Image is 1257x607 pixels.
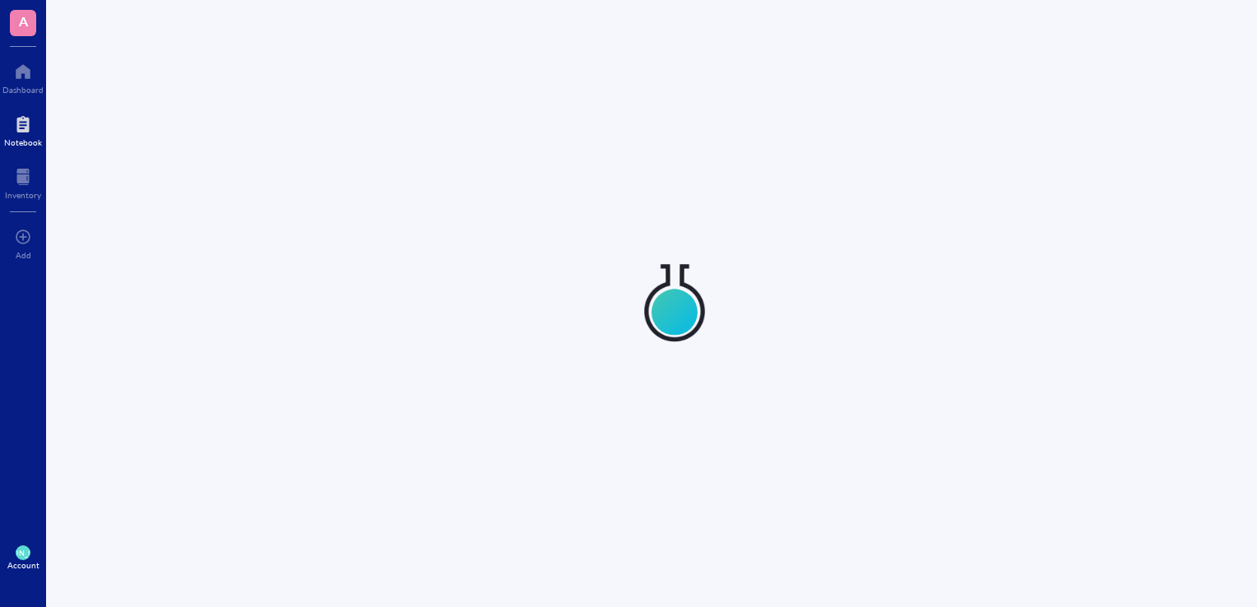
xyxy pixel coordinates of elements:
a: Inventory [5,164,41,200]
div: Dashboard [2,85,44,95]
a: Dashboard [2,58,44,95]
div: Inventory [5,190,41,200]
div: Account [7,560,39,570]
span: A [19,11,28,31]
div: Add [16,250,31,260]
div: Notebook [4,137,42,147]
a: Notebook [4,111,42,147]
